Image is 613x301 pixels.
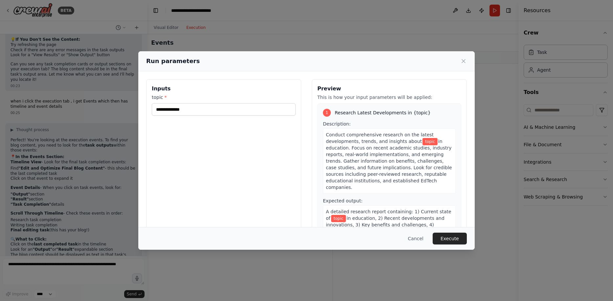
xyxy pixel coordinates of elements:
[326,216,450,247] span: in education, 2) Recent developments and innovations, 3) Key benefits and challenges, 4) Notable ...
[317,94,461,101] p: This is how your input parameters will be applied:
[152,94,296,101] label: topic
[323,121,351,127] span: Description:
[152,85,296,93] h3: Inputs
[146,57,200,66] h2: Run parameters
[326,139,452,190] span: in education. Focus on recent academic studies, industry reports, real-world implementations, and...
[323,109,331,117] div: 1
[331,215,346,222] span: Variable: topic
[326,132,434,144] span: Conduct comprehensive research on the latest developments, trends, and insights about
[323,198,363,203] span: Expected output:
[422,138,438,145] span: Variable: topic
[403,233,429,244] button: Cancel
[433,233,467,244] button: Execute
[326,209,451,221] span: A detailed research report containing: 1) Current state of
[335,109,431,116] span: Research Latest Developments in {topic}
[317,85,461,93] h3: Preview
